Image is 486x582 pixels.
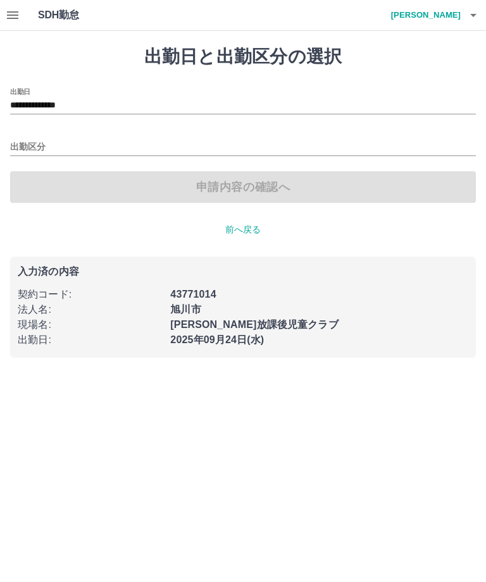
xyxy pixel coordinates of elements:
b: 旭川市 [170,304,201,315]
label: 出勤日 [10,87,30,96]
b: 2025年09月24日(水) [170,334,264,345]
p: 出勤日 : [18,332,163,348]
p: 現場名 : [18,317,163,332]
p: 法人名 : [18,302,163,317]
p: 前へ戻る [10,223,476,236]
b: 43771014 [170,289,216,300]
p: 入力済の内容 [18,267,468,277]
h1: 出勤日と出勤区分の選択 [10,46,476,68]
p: 契約コード : [18,287,163,302]
b: [PERSON_NAME]放課後児童クラブ [170,319,338,330]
